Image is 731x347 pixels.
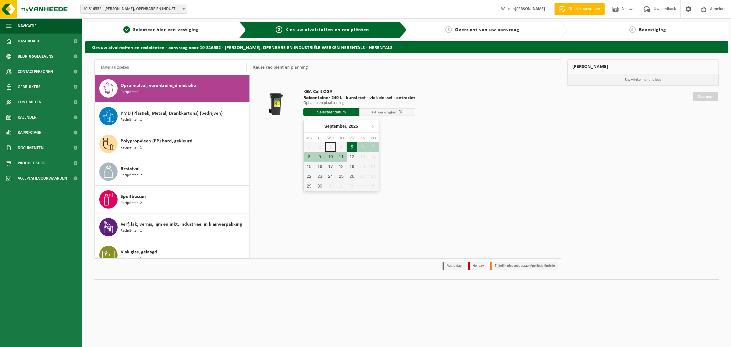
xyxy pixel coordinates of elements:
[121,256,142,262] span: Recipiënten: 1
[303,108,359,116] input: Selecteer datum
[95,213,250,241] button: Verf, lak, vernis, lijm en inkt, industrieel in kleinverpakking Recipiënten: 1
[325,162,336,171] div: 17
[123,26,130,33] span: 1
[554,3,605,15] a: Offerte aanvragen
[95,130,250,158] button: Polypropyleen (PP) hard, gekleurd Recipiënten: 1
[18,171,67,186] span: Acceptatievoorwaarden
[336,162,347,171] div: 18
[121,165,139,173] span: Restafval
[314,181,325,191] div: 30
[18,64,53,79] span: Contactpersonen
[347,152,357,162] div: 12
[304,171,314,181] div: 22
[567,59,719,74] div: [PERSON_NAME]
[121,138,192,145] span: Polypropyleen (PP) hard, gekleurd
[18,49,53,64] span: Bedrijfsgegevens
[639,27,666,32] span: Bevestiging
[304,152,314,162] div: 8
[98,63,247,72] input: Materiaal zoeken
[81,5,187,13] span: 10-816552 - VICTOR PEETERS, OPENBARE EN INDUSTRIËLE WERKEN HERENTALS - HERENTALS
[121,82,196,89] span: Opruimafval, verontreinigd met olie
[121,249,157,256] span: Vlak glas, gelaagd
[336,135,347,141] div: do
[18,34,41,49] span: Dashboard
[372,110,397,114] span: + 4 werkdag(en)
[515,7,545,11] strong: [PERSON_NAME]
[121,89,142,95] span: Recipiënten: 1
[325,152,336,162] div: 10
[325,171,336,181] div: 24
[121,193,146,200] span: Spuitbussen
[121,110,223,117] span: PMD (Plastiek, Metaal, Drankkartons) (bedrijven)
[445,26,452,33] span: 3
[18,110,37,125] span: Kalender
[285,27,369,32] span: Kies uw afvalstoffen en recipiënten
[95,241,250,269] button: Vlak glas, gelaagd Recipiënten: 1
[18,95,41,110] span: Contracten
[455,27,519,32] span: Overzicht van uw aanvraag
[347,171,357,181] div: 26
[121,145,142,151] span: Recipiënten: 1
[304,181,314,191] div: 29
[121,173,142,178] span: Recipiënten: 2
[347,162,357,171] div: 19
[95,75,250,102] button: Opruimafval, verontreinigd met olie Recipiënten: 1
[443,262,465,270] li: Vaste dag
[18,79,41,95] span: Gebruikers
[314,135,325,141] div: di
[567,6,602,12] span: Offerte aanvragen
[325,181,336,191] div: 1
[629,26,636,33] span: 4
[303,101,415,105] p: Ophalen en plaatsen lege
[85,41,728,53] h2: Kies uw afvalstoffen en recipiënten - aanvraag voor 10-816552 - [PERSON_NAME], OPENBARE EN INDUST...
[357,135,368,141] div: za
[568,74,719,86] p: Uw winkelmand is leeg
[304,135,314,141] div: ma
[95,186,250,213] button: Spuitbussen Recipiënten: 2
[314,171,325,181] div: 23
[314,162,325,171] div: 16
[347,142,357,152] div: 5
[121,117,142,123] span: Recipiënten: 1
[88,26,234,34] a: 1Selecteer hier een vestiging
[18,140,44,156] span: Documenten
[336,181,347,191] div: 2
[325,135,336,141] div: wo
[322,121,361,131] div: September,
[336,171,347,181] div: 25
[349,124,358,128] i: 2025
[347,181,357,191] div: 3
[121,200,142,206] span: Recipiënten: 2
[276,26,282,33] span: 2
[490,262,558,270] li: Tijdelijk niet toegestaan/période limitée
[336,152,347,162] div: 11
[304,162,314,171] div: 15
[95,158,250,186] button: Restafval Recipiënten: 2
[303,95,415,101] span: Rolcontainer 240 L - kunststof - vlak deksel - antraciet
[133,27,199,32] span: Selecteer hier een vestiging
[80,5,187,14] span: 10-816552 - VICTOR PEETERS, OPENBARE EN INDUSTRIËLE WERKEN HERENTALS - HERENTALS
[368,135,379,141] div: zo
[468,262,487,270] li: Holiday
[18,156,45,171] span: Product Shop
[121,228,142,234] span: Recipiënten: 1
[95,102,250,130] button: PMD (Plastiek, Metaal, Drankkartons) (bedrijven) Recipiënten: 1
[18,18,37,34] span: Navigatie
[303,89,415,95] span: KGA Colli OGA
[18,125,41,140] span: Rapportage
[693,92,718,101] a: Doorgaan
[121,221,242,228] span: Verf, lak, vernis, lijm en inkt, industrieel in kleinverpakking
[250,60,311,75] div: Keuze recipiënt en planning
[314,152,325,162] div: 9
[347,135,357,141] div: vr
